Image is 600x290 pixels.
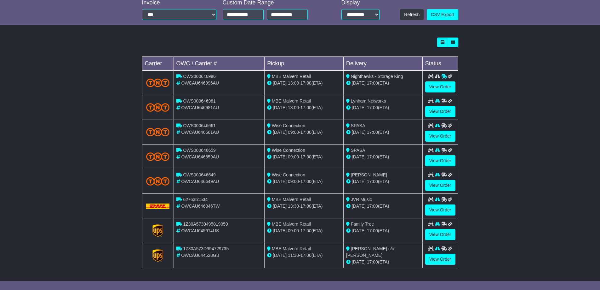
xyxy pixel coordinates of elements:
span: OWS000646659 [183,148,216,153]
img: GetCarrierServiceLogo [152,224,163,237]
span: [DATE] [273,154,287,159]
span: JVR Music [351,197,372,202]
span: 09:00 [288,228,299,233]
span: [DATE] [352,204,366,209]
img: GetCarrierServiceLogo [152,249,163,262]
span: 17:00 [300,130,311,135]
span: [DATE] [273,80,287,86]
a: View Order [425,81,455,92]
span: 09:00 [288,179,299,184]
span: 17:00 [300,228,311,233]
div: (ETA) [346,154,420,160]
span: SPASA [351,123,365,128]
span: OWS000646981 [183,98,216,104]
span: OWCAU646661AU [181,130,219,135]
a: View Order [425,254,455,265]
span: Wise Connection [272,172,305,177]
span: MBE Malvern Retail [272,74,311,79]
span: Lynham Networks [351,98,386,104]
div: (ETA) [346,259,420,265]
span: 17:00 [367,259,378,264]
span: OWCAU644528GB [181,253,219,258]
span: Nighthawks - Storage King [351,74,403,79]
span: 17:00 [300,179,311,184]
div: - (ETA) [267,154,341,160]
span: [PERSON_NAME] [351,172,387,177]
span: 17:00 [367,105,378,110]
span: [DATE] [352,80,366,86]
span: [PERSON_NAME] c/o [PERSON_NAME] [346,246,394,258]
img: TNT_Domestic.png [146,177,170,186]
div: - (ETA) [267,252,341,259]
span: [DATE] [273,105,287,110]
span: 17:00 [367,154,378,159]
span: OWCAU645914US [181,228,219,233]
a: View Order [425,131,455,142]
td: OWC / Carrier # [174,57,265,71]
a: View Order [425,155,455,166]
div: - (ETA) [267,203,341,210]
span: [DATE] [352,105,366,110]
td: Delivery [343,57,422,71]
span: OWS000646649 [183,172,216,177]
span: 17:00 [367,80,378,86]
span: MBE Malvern Retail [272,222,311,227]
div: (ETA) [346,203,420,210]
span: 17:00 [300,80,311,86]
span: OWS000646661 [183,123,216,128]
span: 17:00 [300,105,311,110]
img: TNT_Domestic.png [146,79,170,87]
span: Wise Connection [272,123,305,128]
span: OWCAU646981AU [181,105,219,110]
img: DHL.png [146,204,170,209]
div: - (ETA) [267,228,341,234]
div: - (ETA) [267,104,341,111]
a: View Order [425,229,455,240]
button: Refresh [400,9,424,20]
span: OWCAU646346TW [181,204,220,209]
span: [DATE] [273,179,287,184]
a: View Order [425,204,455,216]
img: TNT_Domestic.png [146,128,170,136]
span: 17:00 [367,130,378,135]
div: (ETA) [346,104,420,111]
span: [DATE] [352,228,366,233]
td: Status [422,57,458,71]
span: OWS000646996 [183,74,216,79]
div: - (ETA) [267,178,341,185]
div: (ETA) [346,129,420,136]
span: 1Z30A573D994729735 [183,246,229,251]
a: View Order [425,180,455,191]
span: 17:00 [367,179,378,184]
span: 13:00 [288,80,299,86]
span: SPASA [351,148,365,153]
span: [DATE] [273,130,287,135]
span: 13:30 [288,204,299,209]
div: (ETA) [346,178,420,185]
a: CSV Export [427,9,458,20]
span: 13:00 [288,105,299,110]
div: (ETA) [346,80,420,86]
span: OWCAU646996AU [181,80,219,86]
span: 17:00 [300,154,311,159]
a: View Order [425,106,455,117]
span: 1Z30A5730495019059 [183,222,228,227]
span: MBE Malvern Retail [272,98,311,104]
span: MBE Malvern Retail [272,197,311,202]
span: Family Tree [351,222,374,227]
span: 17:00 [367,228,378,233]
span: 09:00 [288,130,299,135]
span: MBE Malvern Retail [272,246,311,251]
span: 09:00 [288,154,299,159]
span: [DATE] [352,154,366,159]
span: [DATE] [352,179,366,184]
span: OWCAU646649AU [181,179,219,184]
span: [DATE] [352,259,366,264]
span: OWCAU646659AU [181,154,219,159]
div: - (ETA) [267,80,341,86]
div: (ETA) [346,228,420,234]
div: - (ETA) [267,129,341,136]
span: [DATE] [273,228,287,233]
span: 17:00 [300,253,311,258]
span: [DATE] [352,130,366,135]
